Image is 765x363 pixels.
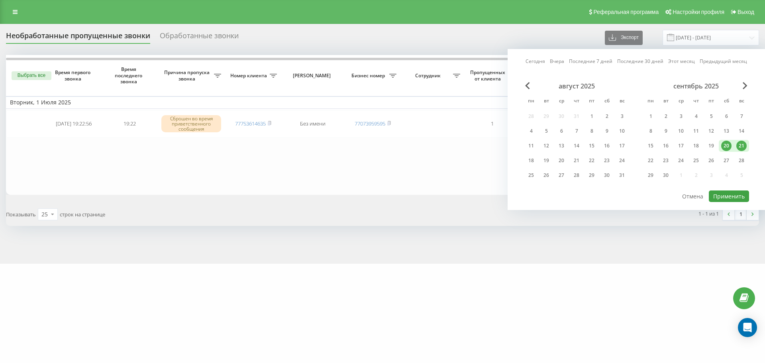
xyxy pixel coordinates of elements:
[706,126,716,136] div: 12
[617,155,627,166] div: 24
[586,155,597,166] div: 22
[658,110,673,122] div: вт 2 сент. 2025 г.
[721,111,732,122] div: 6
[584,110,599,122] div: пт 1 авг. 2025 г.
[599,110,614,122] div: сб 2 авг. 2025 г.
[525,96,537,108] abbr: понедельник
[736,96,747,108] abbr: воскресенье
[704,125,719,137] div: пт 12 сент. 2025 г.
[738,318,757,337] div: Open Intercom Messenger
[661,155,671,166] div: 23
[569,140,584,152] div: чт 14 авг. 2025 г.
[676,126,686,136] div: 10
[645,155,656,166] div: 22
[643,155,658,167] div: пн 22 сент. 2025 г.
[691,141,701,151] div: 18
[700,57,747,65] a: Предыдущий месяц
[281,110,345,137] td: Без имени
[602,155,612,166] div: 23
[614,169,630,181] div: вс 31 авг. 2025 г.
[719,155,734,167] div: сб 27 сент. 2025 г.
[524,169,539,181] div: пн 25 авг. 2025 г.
[688,125,704,137] div: чт 11 сент. 2025 г.
[614,155,630,167] div: вс 24 авг. 2025 г.
[526,155,536,166] div: 18
[676,155,686,166] div: 24
[404,73,453,79] span: Сотрудник
[541,141,551,151] div: 12
[614,140,630,152] div: вс 17 авг. 2025 г.
[734,155,749,167] div: вс 28 сент. 2025 г.
[539,125,554,137] div: вт 5 авг. 2025 г.
[161,115,221,133] div: Сброшен во время приветственного сообщения
[709,190,749,202] button: Применить
[602,126,612,136] div: 9
[584,140,599,152] div: пт 15 авг. 2025 г.
[571,126,582,136] div: 7
[705,96,717,108] abbr: пятница
[743,82,747,89] span: Next Month
[675,96,687,108] abbr: среда
[602,170,612,181] div: 30
[719,140,734,152] div: сб 20 сент. 2025 г.
[586,111,597,122] div: 1
[41,210,48,218] div: 25
[464,110,520,137] td: 1
[661,170,671,181] div: 30
[691,126,701,136] div: 11
[688,110,704,122] div: чт 4 сент. 2025 г.
[524,140,539,152] div: пн 11 авг. 2025 г.
[738,9,754,15] span: Выход
[524,155,539,167] div: пн 18 авг. 2025 г.
[645,126,656,136] div: 8
[229,73,270,79] span: Номер клиента
[541,155,551,166] div: 19
[736,141,747,151] div: 21
[554,155,569,167] div: ср 20 авг. 2025 г.
[735,209,747,220] a: 1
[698,210,719,218] div: 1 - 1 из 1
[721,126,732,136] div: 13
[46,110,102,137] td: [DATE] 19:22:56
[586,141,597,151] div: 15
[721,155,732,166] div: 27
[288,73,338,79] span: [PERSON_NAME]
[550,57,564,65] a: Вчера
[468,69,509,82] span: Пропущенных от клиента
[555,96,567,108] abbr: среда
[541,170,551,181] div: 26
[704,155,719,167] div: пт 26 сент. 2025 г.
[719,110,734,122] div: сб 6 сент. 2025 г.
[673,9,724,15] span: Настройки профиля
[539,155,554,167] div: вт 19 авг. 2025 г.
[617,57,663,65] a: Последние 30 дней
[614,110,630,122] div: вс 3 авг. 2025 г.
[554,169,569,181] div: ср 27 авг. 2025 г.
[691,111,701,122] div: 4
[706,141,716,151] div: 19
[584,155,599,167] div: пт 22 авг. 2025 г.
[599,140,614,152] div: сб 16 авг. 2025 г.
[355,120,385,127] a: 77073959595
[617,111,627,122] div: 3
[556,155,567,166] div: 20
[704,140,719,152] div: пт 19 сент. 2025 г.
[586,96,598,108] abbr: пятница
[60,211,105,218] span: строк на странице
[661,126,671,136] div: 9
[539,140,554,152] div: вт 12 авг. 2025 г.
[691,155,701,166] div: 25
[6,211,36,218] span: Показывать
[676,141,686,151] div: 17
[569,155,584,167] div: чт 21 авг. 2025 г.
[719,125,734,137] div: сб 13 сент. 2025 г.
[643,82,749,90] div: сентябрь 2025
[734,140,749,152] div: вс 21 сент. 2025 г.
[524,125,539,137] div: пн 4 авг. 2025 г.
[525,82,530,89] span: Previous Month
[736,126,747,136] div: 14
[720,96,732,108] abbr: суббота
[554,125,569,137] div: ср 6 авг. 2025 г.
[617,141,627,151] div: 17
[614,125,630,137] div: вс 10 авг. 2025 г.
